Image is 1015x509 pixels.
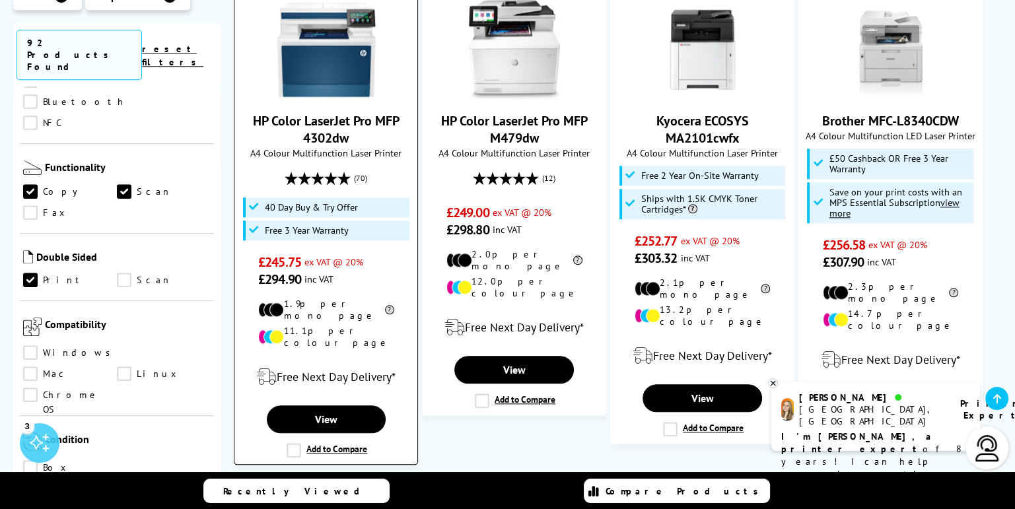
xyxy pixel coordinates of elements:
[475,393,555,408] label: Add to Compare
[441,112,588,147] a: HP Color LaserJet Pro MFP M479dw
[799,403,944,427] div: [GEOGRAPHIC_DATA], [GEOGRAPHIC_DATA]
[241,147,411,159] span: A4 Colour Multifunction Laser Printer
[823,254,864,271] span: £307.90
[17,30,142,80] span: 92 Products Found
[841,88,940,102] a: Brother MFC-L8340CDW
[635,277,771,300] li: 2.1p per mono page
[446,275,582,299] li: 12.0p per colour page
[822,112,959,129] a: Brother MFC-L8340CDW
[253,112,400,147] a: HP Color LaserJet Pro MFP 4302dw
[454,356,574,384] a: View
[656,112,749,147] a: Kyocera ECOSYS MA2101cwfx
[635,232,678,250] span: £252.77
[641,193,783,215] span: Ships with 1.5K CMYK Toner Cartridges*
[23,250,33,263] img: Double Sided
[258,271,301,288] span: £294.90
[829,196,959,219] u: view more
[465,88,564,102] a: HP Color LaserJet Pro MFP M479dw
[446,248,582,272] li: 2.0p per mono page
[117,184,211,199] a: Scan
[617,147,787,159] span: A4 Colour Multifunction Laser Printer
[23,116,117,130] a: NFC
[680,234,739,247] span: ex VAT @ 20%
[584,479,770,503] a: Compare Products
[258,254,301,271] span: £245.75
[446,204,489,221] span: £249.00
[829,186,962,219] span: Save on your print costs with an MPS Essential Subscription
[653,88,752,102] a: Kyocera ECOSYS MA2101cwfx
[267,405,386,433] a: View
[203,479,390,503] a: Recently Viewed
[117,273,211,287] a: Scan
[806,341,975,378] div: modal_delivery
[265,202,358,213] span: 40 Day Buy & Try Offer
[20,419,34,433] div: 3
[354,166,367,191] span: (70)
[823,308,959,331] li: 14.7p per colour page
[277,88,376,102] a: HP Color LaserJet Pro MFP 4302dw
[617,337,787,374] div: modal_delivery
[117,366,211,381] a: Linux
[23,273,117,287] a: Print
[680,252,709,264] span: inc VAT
[45,432,211,454] span: Condition
[493,223,522,236] span: inc VAT
[23,460,117,475] a: Box Opened
[641,170,759,181] span: Free 2 Year On-Site Warranty
[799,391,944,403] div: [PERSON_NAME]
[23,94,126,109] a: Bluetooth
[781,430,935,455] b: I'm [PERSON_NAME], a printer expert
[258,325,394,349] li: 11.1p per colour page
[542,166,555,191] span: (12)
[23,160,42,175] img: Functionality
[663,422,744,436] label: Add to Compare
[23,345,118,360] a: Windows
[781,398,794,421] img: amy-livechat.png
[868,238,927,251] span: ex VAT @ 20%
[974,435,1000,461] img: user-headset-light.svg
[223,485,373,497] span: Recently Viewed
[643,384,762,412] a: View
[287,443,367,458] label: Add to Compare
[45,160,211,178] span: Functionality
[304,255,363,268] span: ex VAT @ 20%
[241,358,411,395] div: modal_delivery
[781,430,970,493] p: of 8 years! I can help you choose the right product
[806,129,975,142] span: A4 Colour Multifunction LED Laser Printer
[45,318,211,339] span: Compatibility
[446,221,489,238] span: £298.80
[429,147,599,159] span: A4 Colour Multifunction Laser Printer
[829,153,970,174] span: £50 Cashback OR Free 3 Year Warranty
[23,318,42,336] img: Compatibility
[265,225,349,236] span: Free 3 Year Warranty
[258,298,394,322] li: 1.9p per mono page
[635,304,771,327] li: 13.2p per colour page
[142,43,203,68] a: reset filters
[36,250,211,266] span: Double Sided
[23,205,117,220] a: Fax
[823,281,959,304] li: 2.3p per mono page
[304,273,333,285] span: inc VAT
[23,184,117,199] a: Copy
[606,485,765,497] span: Compare Products
[493,206,551,219] span: ex VAT @ 20%
[23,388,117,402] a: Chrome OS
[823,236,866,254] span: £256.58
[867,255,896,268] span: inc VAT
[23,366,117,381] a: Mac
[635,250,678,267] span: £303.32
[429,309,599,346] div: modal_delivery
